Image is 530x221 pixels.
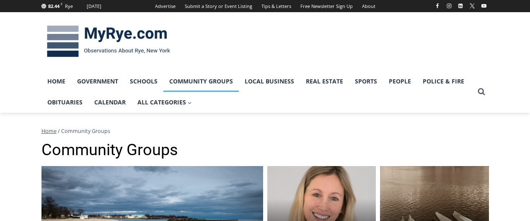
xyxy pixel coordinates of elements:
span: All Categories [137,98,192,107]
a: Facebook [432,1,442,11]
div: Rye [65,3,73,10]
div: [DATE] [87,3,101,10]
a: X [467,1,477,11]
a: People [383,71,417,92]
a: Instagram [444,1,454,11]
a: Calendar [88,92,132,113]
span: 82.44 [48,3,59,9]
span: / [58,127,60,135]
a: Police & Fire [417,71,470,92]
a: Government [71,71,124,92]
button: View Search Form [474,84,489,99]
a: Home [41,127,57,135]
a: Obituaries [41,92,88,113]
a: Local Business [239,71,300,92]
a: All Categories [132,92,198,113]
nav: Primary Navigation [41,71,474,113]
a: Sports [349,71,383,92]
a: Community Groups [163,71,239,92]
span: F [61,2,62,6]
a: YouTube [479,1,489,11]
span: Community Groups [61,127,110,135]
a: Schools [124,71,163,92]
a: Home [41,71,71,92]
nav: Breadcrumbs [41,127,489,135]
h1: Community Groups [41,140,489,160]
a: Real Estate [300,71,349,92]
a: Linkedin [455,1,465,11]
img: MyRye.com [41,20,176,63]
